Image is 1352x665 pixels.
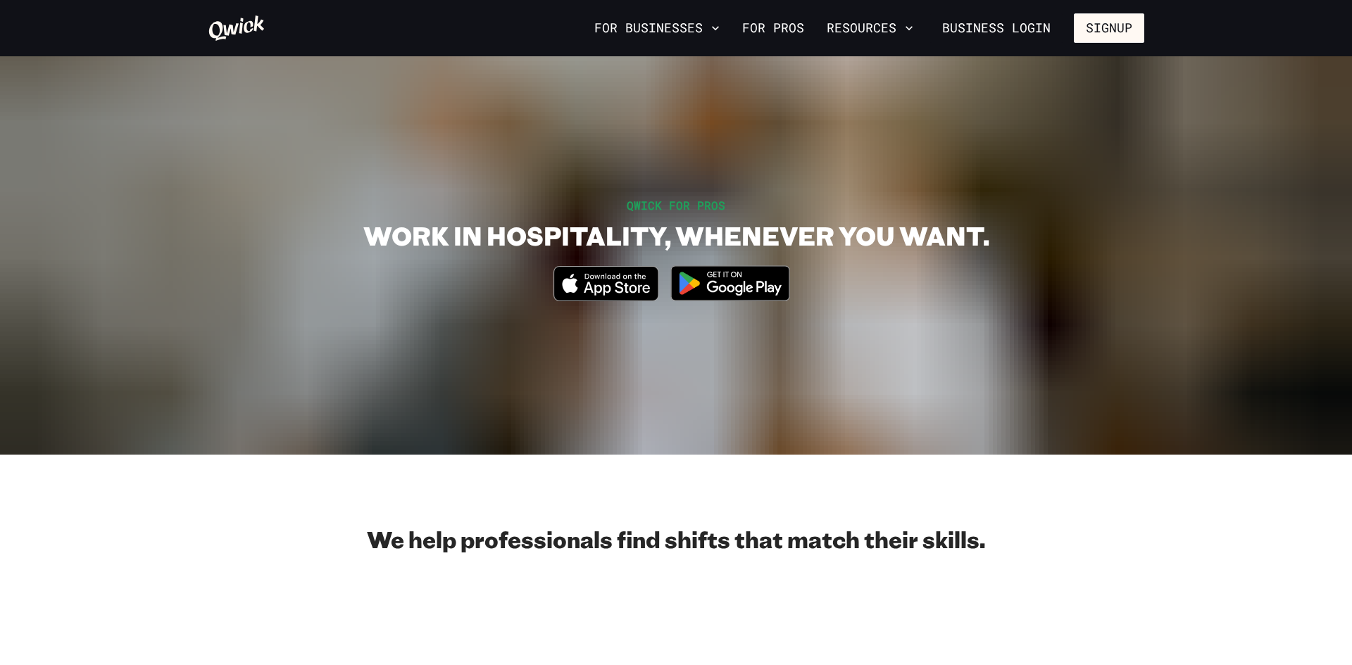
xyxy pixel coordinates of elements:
[1074,13,1144,43] button: Signup
[662,257,799,310] img: Get it on Google Play
[363,220,989,251] h1: WORK IN HOSPITALITY, WHENEVER YOU WANT.
[627,198,725,213] span: QWICK FOR PROS
[553,289,659,304] a: Download on the App Store
[930,13,1063,43] a: Business Login
[737,16,810,40] a: For Pros
[589,16,725,40] button: For Businesses
[821,16,919,40] button: Resources
[208,525,1144,553] h2: We help professionals find shifts that match their skills.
